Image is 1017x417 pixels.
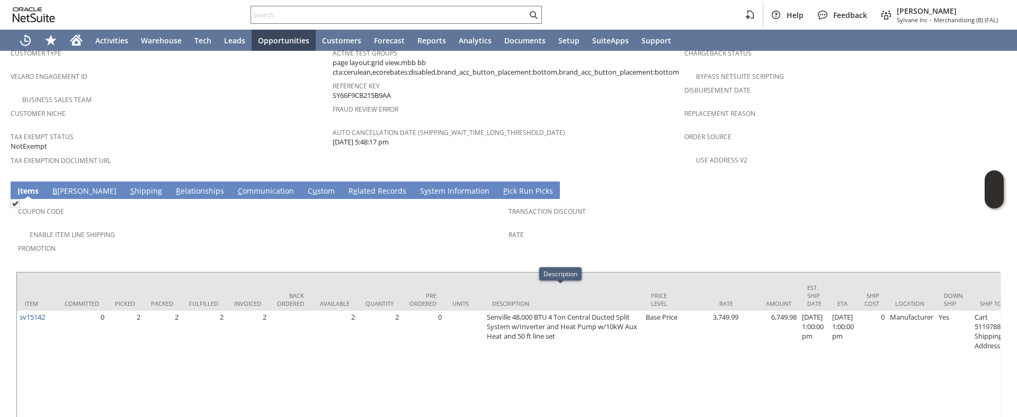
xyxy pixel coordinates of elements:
[251,8,527,21] input: Search
[508,230,524,239] a: Rate
[11,156,111,165] a: Tax Exemption Document URL
[19,34,32,47] svg: Recent Records
[316,30,368,51] a: Customers
[18,207,64,216] a: Coupon Code
[696,156,747,165] a: Use Address V2
[807,284,822,307] div: Est. Ship Date
[89,30,135,51] a: Activities
[417,35,446,46] span: Reports
[313,186,317,196] span: u
[980,300,1004,307] div: Ship To
[52,186,57,196] span: B
[504,35,546,46] span: Documents
[13,7,55,22] svg: logo
[65,300,99,307] div: Committed
[787,10,804,20] span: Help
[417,186,492,197] a: System Information
[552,30,586,51] a: Setup
[189,300,218,307] div: Fulfilled
[558,35,579,46] span: Setup
[333,90,391,101] span: SY66F9CB215B9AA
[15,186,41,197] a: Items
[684,132,731,141] a: Order Source
[22,95,92,104] a: Business Sales Team
[320,300,350,307] div: Available
[930,16,932,24] span: -
[50,186,119,197] a: B[PERSON_NAME]
[141,35,182,46] span: Warehouse
[333,137,389,147] span: [DATE] 5:48:17 pm
[651,292,675,307] div: Price Level
[224,35,245,46] span: Leads
[684,109,755,118] a: Replacement reason
[44,34,57,47] svg: Shortcuts
[374,35,405,46] span: Forecast
[833,10,867,20] span: Feedback
[25,300,49,307] div: Item
[837,300,849,307] div: ETA
[696,72,784,81] a: Bypass NetSuite Scripting
[252,30,316,51] a: Opportunities
[346,186,409,197] a: Related Records
[368,30,411,51] a: Forecast
[11,72,87,81] a: Velaro Engagement ID
[635,30,677,51] a: Support
[20,312,45,322] a: sv15142
[353,186,358,196] span: e
[749,300,791,307] div: Amount
[492,300,635,307] div: Description
[130,186,135,196] span: S
[501,186,556,197] a: Pick Run Picks
[70,34,83,47] svg: Home
[897,6,998,16] span: [PERSON_NAME]
[173,186,227,197] a: Relationships
[641,35,671,46] span: Support
[333,128,565,137] a: Auto Cancellation Date (shipping_wait_time_long_threshold_date)
[95,35,128,46] span: Activities
[277,292,304,307] div: Back Ordered
[985,190,1004,209] span: Oracle Guided Learning Widget. To move around, please hold and drag
[409,292,436,307] div: Pre Ordered
[586,30,635,51] a: SuiteApps
[897,16,927,24] span: Sylvane Inc
[527,8,540,21] svg: Search
[176,186,181,196] span: R
[684,86,751,95] a: Disbursement Date
[333,81,380,90] a: Reference Key
[503,186,507,196] span: P
[944,292,964,307] div: Down. Ship
[498,30,552,51] a: Documents
[333,49,397,58] a: Active Test Groups
[38,30,64,51] div: Shortcuts
[17,186,20,196] span: I
[452,300,476,307] div: Units
[684,49,752,58] a: Chargeback Status
[592,35,629,46] span: SuiteApps
[11,49,61,58] a: Customer Type
[235,186,297,197] a: Communication
[322,35,361,46] span: Customers
[30,230,115,239] a: Enable Item Line Shipping
[18,244,56,253] a: Promotion
[188,30,218,51] a: Tech
[258,35,309,46] span: Opportunities
[135,30,188,51] a: Warehouse
[115,300,135,307] div: Picked
[11,109,66,118] a: Customer Niche
[985,170,1004,208] iframe: Click here to launch Oracle Guided Learning Help Panel
[11,199,20,208] img: Checked
[333,105,398,114] a: Fraud Review Error
[238,186,243,196] span: C
[934,16,998,24] span: Merchandising (B) (FAL)
[13,30,38,51] a: Recent Records
[305,186,337,197] a: Custom
[691,300,733,307] div: Rate
[459,35,492,46] span: Analytics
[543,269,577,278] div: Description
[194,35,211,46] span: Tech
[333,58,679,77] span: page layout:grid view,mbb bb cta:cerulean,ecorebates:disabled,brand_acc_button_placement:bottom,b...
[895,300,928,307] div: Location
[64,30,89,51] a: Home
[128,186,165,197] a: Shipping
[508,207,586,216] a: Transaction Discount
